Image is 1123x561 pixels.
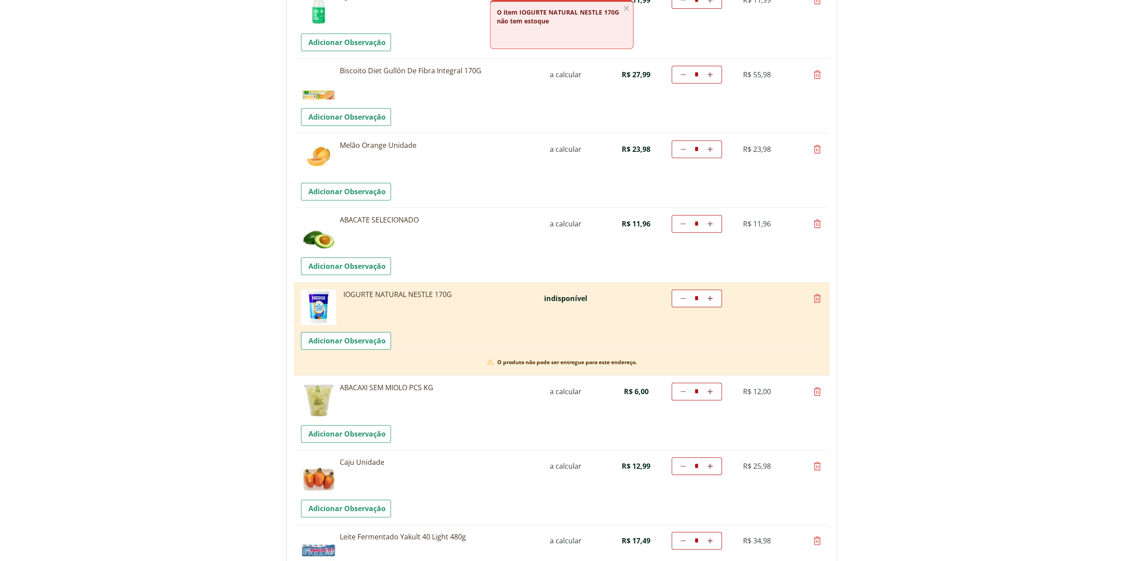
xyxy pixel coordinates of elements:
[301,257,391,275] a: Adicionar Observação
[340,290,534,299] a: IOGURTE NATURAL NESTLE 170G
[301,66,336,101] img: Biscoito Diet Gullón De Fibra Integral 170G
[340,383,534,392] a: ABACAXI SEM MIOLO PCS KG
[301,34,391,51] a: Adicionar Observação
[497,8,619,25] span: O item IOGURTE NATURAL NESTLE 170G não tem estoque
[301,215,336,250] img: ABACATE SELECIONADO
[622,219,650,229] span: R$ 11,96
[340,66,534,75] a: Biscoito Diet Gullón De Fibra Integral 170G
[743,70,771,79] span: R$ 55,98
[497,359,637,366] span: O produto não pode ser entregue para este endereço.
[340,457,534,467] a: Caju Unidade
[550,461,582,471] span: a calcular
[301,290,336,325] img: IOGURTE NATURAL NESTLE 170G
[743,536,771,546] span: R$ 34,98
[340,532,534,542] a: Leite Fermentado Yakult 40 Light 480g
[624,387,649,396] span: R$ 6,00
[622,536,650,546] span: R$ 17,49
[544,294,587,303] span: indisponível
[301,500,391,517] a: Adicionar Observação
[550,387,582,396] span: a calcular
[301,425,391,443] a: Adicionar Observação
[301,108,391,126] a: Adicionar Observação
[622,461,650,471] span: R$ 12,99
[743,219,771,229] span: R$ 11,96
[550,536,582,546] span: a calcular
[340,215,534,225] a: ABACATE SELECIONADO
[622,70,650,79] span: R$ 27,99
[550,70,582,79] span: a calcular
[301,457,336,493] img: Caju Unidade
[340,140,534,150] a: Melão Orange Unidade
[743,461,771,471] span: R$ 25,98
[622,144,650,154] span: R$ 23,98
[301,383,336,418] img: ABACAXI SEM MIOLO PCS KG
[550,144,582,154] span: a calcular
[743,144,771,154] span: R$ 23,98
[743,387,771,396] span: R$ 12,00
[301,140,336,176] img: Melão Orange Unidade
[301,183,391,200] a: Adicionar Observação
[550,219,582,229] span: a calcular
[301,332,391,350] a: Adicionar Observação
